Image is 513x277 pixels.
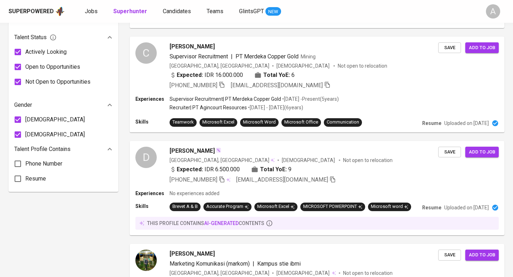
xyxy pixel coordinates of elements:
[247,104,303,111] p: • [DATE] - [DATE] ( 6 years )
[469,44,495,52] span: Add to job
[253,260,254,268] span: |
[284,119,318,126] div: Microsoft Office
[135,250,157,271] img: 01478674-988e-4218-bef3-a011a9418321.jpg
[257,260,301,267] span: Kampus stie ibmi
[276,62,331,69] span: [DEMOGRAPHIC_DATA]
[170,250,215,258] span: [PERSON_NAME]
[239,7,281,16] a: GlintsGPT NEW
[486,4,500,19] div: A
[327,119,359,126] div: Communication
[55,6,65,17] img: app logo
[135,203,170,210] p: Skills
[172,119,194,126] div: Teamwork
[113,7,149,16] a: Superhunter
[170,62,269,69] div: [GEOGRAPHIC_DATA], [GEOGRAPHIC_DATA]
[14,142,113,156] div: Talent Profile Contains
[170,157,275,164] div: [GEOGRAPHIC_DATA], [GEOGRAPHIC_DATA]
[9,6,65,17] a: Superpoweredapp logo
[113,8,147,15] b: Superhunter
[371,203,408,210] div: Microsoft word
[14,33,57,42] span: Talent Status
[177,71,203,79] b: Expected:
[444,204,489,211] p: Uploaded on [DATE]
[25,63,80,71] span: Open to Opportunities
[170,270,269,277] div: [GEOGRAPHIC_DATA], [GEOGRAPHIC_DATA]
[170,82,217,89] span: [PHONE_NUMBER]
[343,270,393,277] p: Not open to relocation
[204,220,239,226] span: AI-generated
[231,82,323,89] span: [EMAIL_ADDRESS][DOMAIN_NAME]
[442,148,457,156] span: Save
[170,42,215,51] span: [PERSON_NAME]
[338,62,387,69] p: Not open to relocation
[469,148,495,156] span: Add to job
[206,203,249,210] div: Accurate Program
[85,8,98,15] span: Jobs
[265,8,281,15] span: NEW
[25,174,46,183] span: Resume
[422,204,441,211] p: Resume
[177,165,203,174] b: Expected:
[438,147,461,158] button: Save
[170,176,217,183] span: [PHONE_NUMBER]
[163,8,191,15] span: Candidates
[276,270,331,277] span: [DEMOGRAPHIC_DATA]
[281,95,339,103] p: • [DATE] - Present ( 5 years )
[303,203,362,210] div: MICROSOFT POWERPOINT
[14,145,71,153] p: Talent Profile Contains
[170,147,215,155] span: [PERSON_NAME]
[202,119,234,126] div: Microsoft Excel
[442,44,457,52] span: Save
[236,176,328,183] span: [EMAIL_ADDRESS][DOMAIN_NAME]
[291,71,295,79] span: 6
[25,78,90,86] span: Not Open to Opportunities
[130,37,504,132] a: C[PERSON_NAME]Supervisor Recruitment|PT Merdeka Copper GoldMining[GEOGRAPHIC_DATA], [GEOGRAPHIC_D...
[170,165,240,174] div: IDR 6.500.000
[216,147,221,153] img: magic_wand.svg
[442,251,457,259] span: Save
[239,8,264,15] span: GlintsGPT
[288,165,291,174] span: 9
[263,71,290,79] b: Total YoE:
[135,147,157,168] div: D
[135,190,170,197] p: Experiences
[14,98,113,112] div: Gender
[25,48,67,56] span: Actively Looking
[465,42,499,53] button: Add to job
[170,71,243,79] div: IDR 16.000.000
[438,250,461,261] button: Save
[170,53,228,60] span: Supervisor Recruitment
[25,130,85,139] span: [DEMOGRAPHIC_DATA]
[465,250,499,261] button: Add to job
[243,119,276,126] div: Microsoft Word
[14,30,113,45] div: Talent Status
[14,101,32,109] p: Gender
[163,7,192,16] a: Candidates
[25,115,85,124] span: [DEMOGRAPHIC_DATA]
[25,160,62,168] span: Phone Number
[257,203,295,210] div: Microsoft Excel
[207,8,223,15] span: Teams
[469,251,495,259] span: Add to job
[135,42,157,64] div: C
[135,95,170,103] p: Experiences
[170,260,250,267] span: Marketing Komunikasi (markom)
[260,165,287,174] b: Total YoE:
[85,7,99,16] a: Jobs
[207,7,225,16] a: Teams
[465,147,499,158] button: Add to job
[231,52,233,61] span: |
[438,42,461,53] button: Save
[172,203,198,210] div: Brevet A & B
[170,190,219,197] p: No experiences added
[130,141,504,235] a: D[PERSON_NAME][GEOGRAPHIC_DATA], [GEOGRAPHIC_DATA][DEMOGRAPHIC_DATA] Not open to relocationExpect...
[343,157,393,164] p: Not open to relocation
[301,54,316,59] span: Mining
[422,120,441,127] p: Resume
[444,120,489,127] p: Uploaded on [DATE]
[135,118,170,125] p: Skills
[282,157,336,164] span: [DEMOGRAPHIC_DATA]
[235,53,299,60] span: PT Merdeka Copper Gold
[170,95,281,103] p: Supervisor Recruitment | PT Merdeka Copper Gold
[9,7,54,16] div: Superpowered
